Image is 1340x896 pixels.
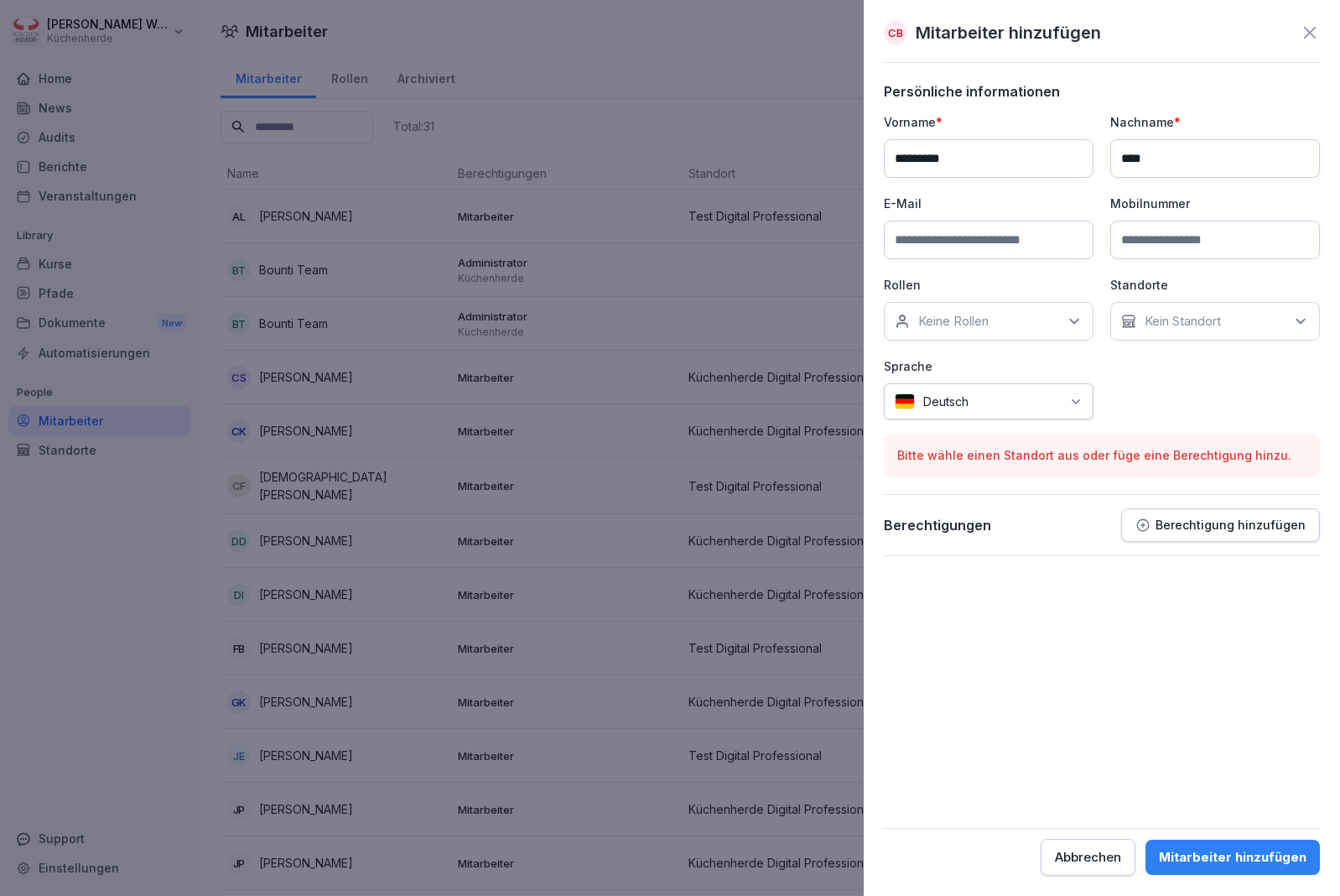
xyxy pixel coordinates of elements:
p: Mobilnummer [1110,195,1320,212]
button: Abbrechen [1041,839,1135,876]
p: Nachname [1110,113,1320,131]
p: Keine Rollen [918,313,989,330]
p: Berechtigungen [884,517,991,534]
div: Mitarbeiter hinzufügen [1159,848,1306,867]
div: Abbrechen [1055,848,1121,867]
p: E-Mail [884,195,1093,212]
button: Berechtigung hinzufügen [1121,508,1320,542]
img: de.svg [895,393,915,409]
p: Standorte [1110,276,1320,294]
p: Mitarbeiter hinzufügen [916,20,1101,45]
p: Bitte wähle einen Standort aus oder füge eine Berechtigung hinzu. [897,446,1306,464]
p: Sprache [884,357,1093,375]
p: Persönliche informationen [884,83,1320,100]
div: CB [884,21,907,44]
p: Vorname [884,113,1093,131]
p: Berechtigung hinzufügen [1156,518,1306,532]
div: Deutsch [884,383,1093,419]
button: Mitarbeiter hinzufügen [1145,840,1320,875]
p: Kein Standort [1145,313,1221,330]
p: Rollen [884,276,1093,294]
